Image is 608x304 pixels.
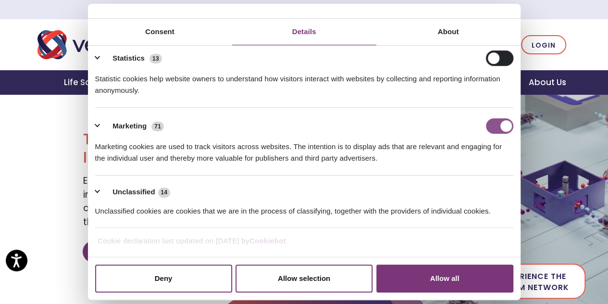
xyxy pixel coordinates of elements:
[236,265,372,292] button: Allow selection
[95,51,168,66] button: Statistics (13)
[52,70,132,95] a: Life Sciences
[95,265,232,292] button: Deny
[232,19,376,45] a: Details
[249,237,286,245] a: Cookiebot
[83,241,231,263] a: Discover Veradigm's Value
[112,121,147,132] label: Marketing
[83,174,294,228] span: Empowering our clients with trusted data, insights, and solutions to help reduce costs and improv...
[90,235,518,254] div: Cookie declaration last updated on [DATE] by
[88,19,232,45] a: Consent
[112,53,145,64] label: Statistics
[83,130,297,167] h1: Transforming Health, Insightfully®
[95,118,170,134] button: Marketing (71)
[95,186,176,198] button: Unclassified (14)
[376,19,521,45] a: About
[521,35,566,55] a: Login
[95,134,513,164] div: Marketing cookies are used to track visitors across websites. The intention is to display ads tha...
[95,198,513,217] div: Unclassified cookies are cookies that we are in the process of classifying, together with the pro...
[517,70,577,95] a: About Us
[376,265,513,292] button: Allow all
[37,29,170,61] img: Veradigm logo
[95,66,513,96] div: Statistic cookies help website owners to understand how visitors interact with websites by collec...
